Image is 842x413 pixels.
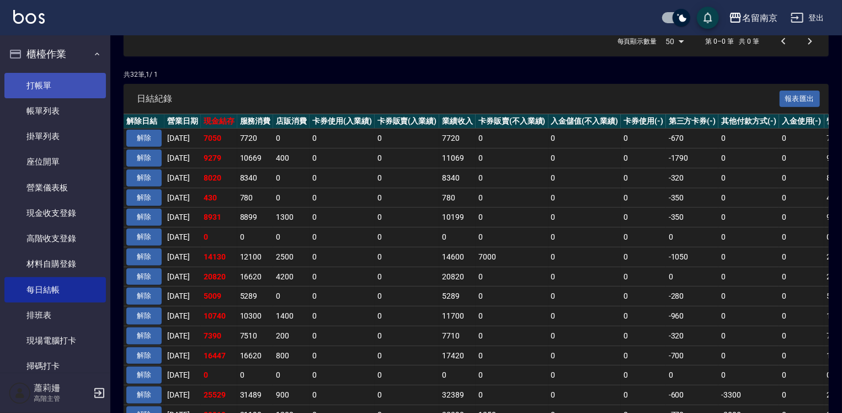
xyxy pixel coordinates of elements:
[439,287,476,306] td: 5289
[273,346,310,366] td: 800
[375,129,440,149] td: 0
[476,227,548,247] td: 0
[718,208,779,227] td: 0
[4,40,106,68] button: 櫃檯作業
[273,267,310,287] td: 4200
[273,149,310,168] td: 400
[13,10,45,24] img: Logo
[237,168,274,188] td: 8340
[548,306,621,326] td: 0
[4,226,106,251] a: 高階收支登錄
[476,247,548,267] td: 7000
[164,129,201,149] td: [DATE]
[375,287,440,306] td: 0
[164,149,201,168] td: [DATE]
[201,168,237,188] td: 8020
[137,93,780,104] span: 日結紀錄
[439,208,476,227] td: 10199
[201,208,237,227] td: 8931
[621,326,666,346] td: 0
[34,394,90,404] p: 高階主管
[621,346,666,366] td: 0
[786,8,829,28] button: 登出
[237,114,274,129] th: 服務消費
[548,188,621,208] td: 0
[779,149,824,168] td: 0
[666,326,719,346] td: -320
[439,385,476,405] td: 32389
[126,209,162,226] button: 解除
[201,385,237,405] td: 25529
[779,129,824,149] td: 0
[375,267,440,287] td: 0
[126,189,162,206] button: 解除
[164,287,201,306] td: [DATE]
[237,346,274,366] td: 16620
[201,326,237,346] td: 7390
[621,227,666,247] td: 0
[718,247,779,267] td: 0
[439,114,476,129] th: 業績收入
[164,247,201,267] td: [DATE]
[476,129,548,149] td: 0
[439,188,476,208] td: 780
[548,129,621,149] td: 0
[237,287,274,306] td: 5289
[126,268,162,285] button: 解除
[310,247,375,267] td: 0
[164,208,201,227] td: [DATE]
[124,70,829,80] p: 共 32 筆, 1 / 1
[375,247,440,267] td: 0
[779,346,824,366] td: 0
[273,114,310,129] th: 店販消費
[237,227,274,247] td: 0
[126,150,162,167] button: 解除
[476,306,548,326] td: 0
[273,129,310,149] td: 0
[621,114,666,129] th: 卡券使用(-)
[164,168,201,188] td: [DATE]
[779,208,824,227] td: 0
[666,247,719,267] td: -1050
[273,188,310,208] td: 0
[621,149,666,168] td: 0
[697,7,719,29] button: save
[718,385,779,405] td: -3300
[666,149,719,168] td: -1790
[548,247,621,267] td: 0
[621,306,666,326] td: 0
[375,366,440,385] td: 0
[718,306,779,326] td: 0
[164,366,201,385] td: [DATE]
[779,306,824,326] td: 0
[310,385,375,405] td: 0
[621,168,666,188] td: 0
[548,346,621,366] td: 0
[4,124,106,149] a: 掛單列表
[476,366,548,385] td: 0
[375,149,440,168] td: 0
[476,114,548,129] th: 卡券販賣(不入業績)
[126,308,162,325] button: 解除
[375,346,440,366] td: 0
[126,229,162,246] button: 解除
[201,287,237,306] td: 5009
[476,326,548,346] td: 0
[201,129,237,149] td: 7050
[375,114,440,129] th: 卡券販賣(入業績)
[126,130,162,147] button: 解除
[779,326,824,346] td: 0
[476,267,548,287] td: 0
[201,346,237,366] td: 16447
[621,287,666,306] td: 0
[126,327,162,345] button: 解除
[201,306,237,326] td: 10740
[310,227,375,247] td: 0
[718,326,779,346] td: 0
[310,267,375,287] td: 0
[375,168,440,188] td: 0
[476,168,548,188] td: 0
[666,168,719,188] td: -320
[4,175,106,200] a: 營業儀表板
[666,287,719,306] td: -280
